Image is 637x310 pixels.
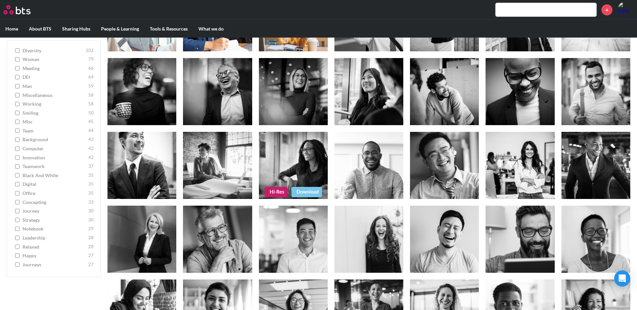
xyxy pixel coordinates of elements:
span: innovation [22,154,87,161]
label: Sharing Hubs [57,20,96,38]
span: 35 [88,190,94,197]
span: 102 [86,47,94,54]
input: meeting 66 [15,66,19,71]
div: Open Intercom Messenger [614,270,630,287]
span: digital [22,181,87,188]
a: + [601,4,612,15]
span: 37 [88,163,94,170]
a: Download [291,187,322,197]
span: diversity [22,47,84,54]
span: 28 [88,244,94,250]
input: Black and White 35 [15,173,19,178]
span: woman [22,56,87,63]
label: Tools & Resources [144,20,193,38]
span: 66 [88,65,94,72]
a: Profile [618,2,634,18]
span: 30 [88,208,94,215]
input: strategy 30 [15,218,19,222]
span: man [22,83,87,90]
input: background 43 [15,138,19,142]
input: relaxed 28 [15,245,19,249]
span: 27 [88,261,94,268]
span: 59 [88,83,94,90]
input: man 59 [15,84,19,89]
span: notebook [22,226,87,232]
span: meeting [22,65,87,72]
span: office [22,190,87,197]
span: relaxed [22,244,87,250]
span: concepting [22,199,87,206]
span: background [22,137,87,143]
input: computer 42 [15,147,19,151]
a: Go home [3,5,43,14]
img: Lidia Prior [618,2,634,18]
span: 45 [88,119,94,125]
input: smiling 50 [15,111,19,115]
span: 27 [88,253,94,259]
span: DEI [22,74,87,81]
input: diversity 102 [15,48,19,53]
span: leadership [22,235,87,241]
span: 64 [88,74,94,81]
span: 30 [88,217,94,223]
span: 44 [88,127,94,134]
img: BTS Logo [3,5,31,14]
span: 58 [88,101,94,108]
label: What we do [193,20,229,38]
span: 29 [88,226,94,232]
span: 43 [88,137,94,143]
input: journeys 27 [15,262,19,267]
span: 35 [88,172,94,179]
label: People & Learning [96,20,144,38]
input: digital 35 [15,182,19,187]
span: miscellaneous [22,92,87,99]
input: DEI 64 [15,75,19,80]
span: working [22,101,87,108]
input: leadership 28 [15,236,19,240]
span: 79 [88,56,94,63]
input: journey 30 [15,209,19,214]
input: concepting 33 [15,200,19,205]
span: 50 [88,110,94,116]
span: Black and White [22,172,87,179]
input: working 58 [15,102,19,107]
span: computer [22,146,87,152]
span: strategy [22,217,87,223]
span: 33 [88,199,94,206]
span: 42 [88,154,94,161]
span: misc [22,119,87,125]
span: 35 [88,181,94,188]
input: teamwork 37 [15,164,19,169]
span: journey [22,208,87,215]
input: team 44 [15,128,19,133]
span: team [22,127,87,134]
span: happy [22,253,87,259]
input: happy 27 [15,254,19,258]
input: misc 45 [15,120,19,124]
input: office 35 [15,191,19,196]
span: 28 [88,235,94,241]
span: 42 [88,146,94,152]
input: innovation 42 [15,155,19,160]
input: woman 79 [15,57,19,62]
input: miscellaneous 58 [15,93,19,98]
a: Hi-Res [265,187,287,197]
label: About BTS [24,20,57,38]
input: notebook 29 [15,227,19,231]
span: teamwork [22,163,87,170]
span: smiling [22,110,87,116]
span: 58 [88,92,94,99]
span: journeys [22,261,87,268]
